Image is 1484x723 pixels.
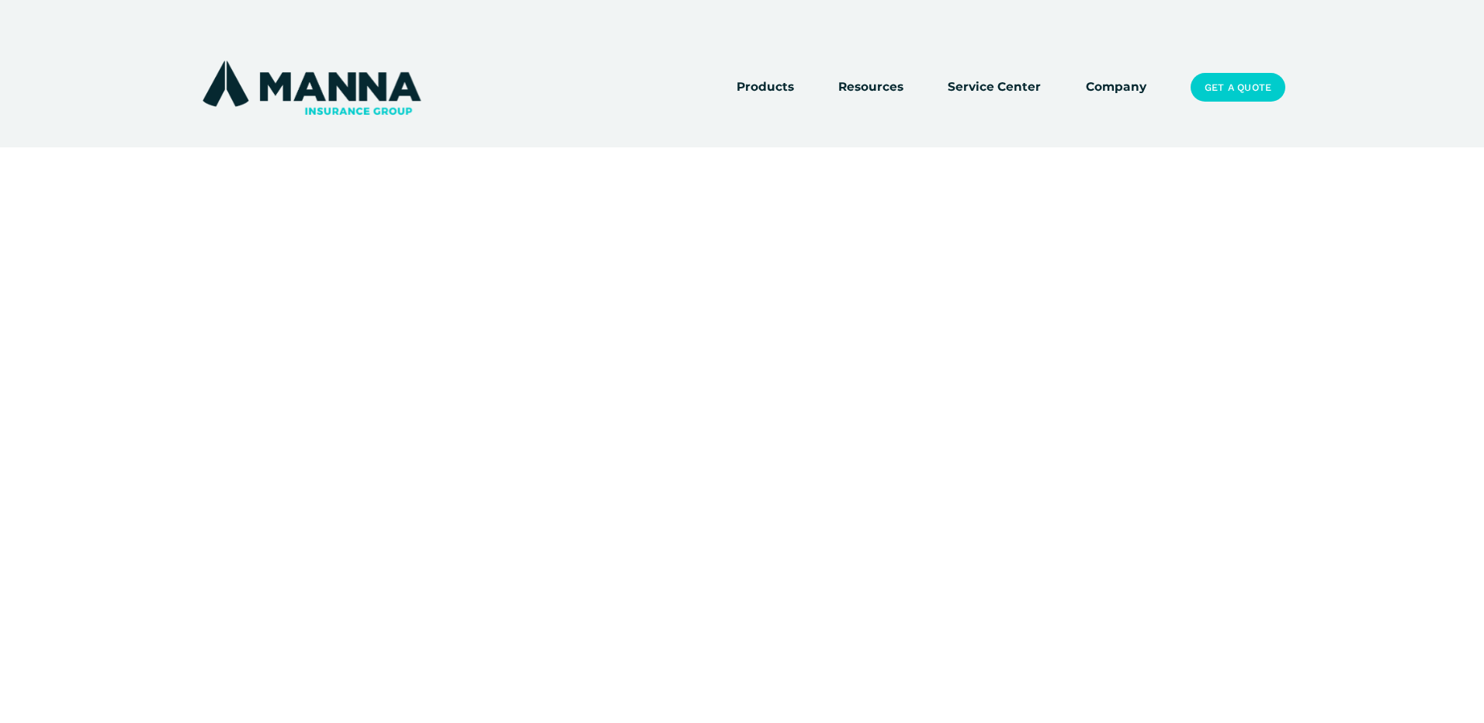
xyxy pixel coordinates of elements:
[199,57,425,118] img: Manna Insurance Group
[948,77,1041,99] a: Service Center
[737,78,794,97] span: Products
[1086,77,1146,99] a: Company
[838,78,903,97] span: Resources
[838,77,903,99] a: folder dropdown
[737,77,794,99] a: folder dropdown
[1191,73,1285,102] a: Get a Quote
